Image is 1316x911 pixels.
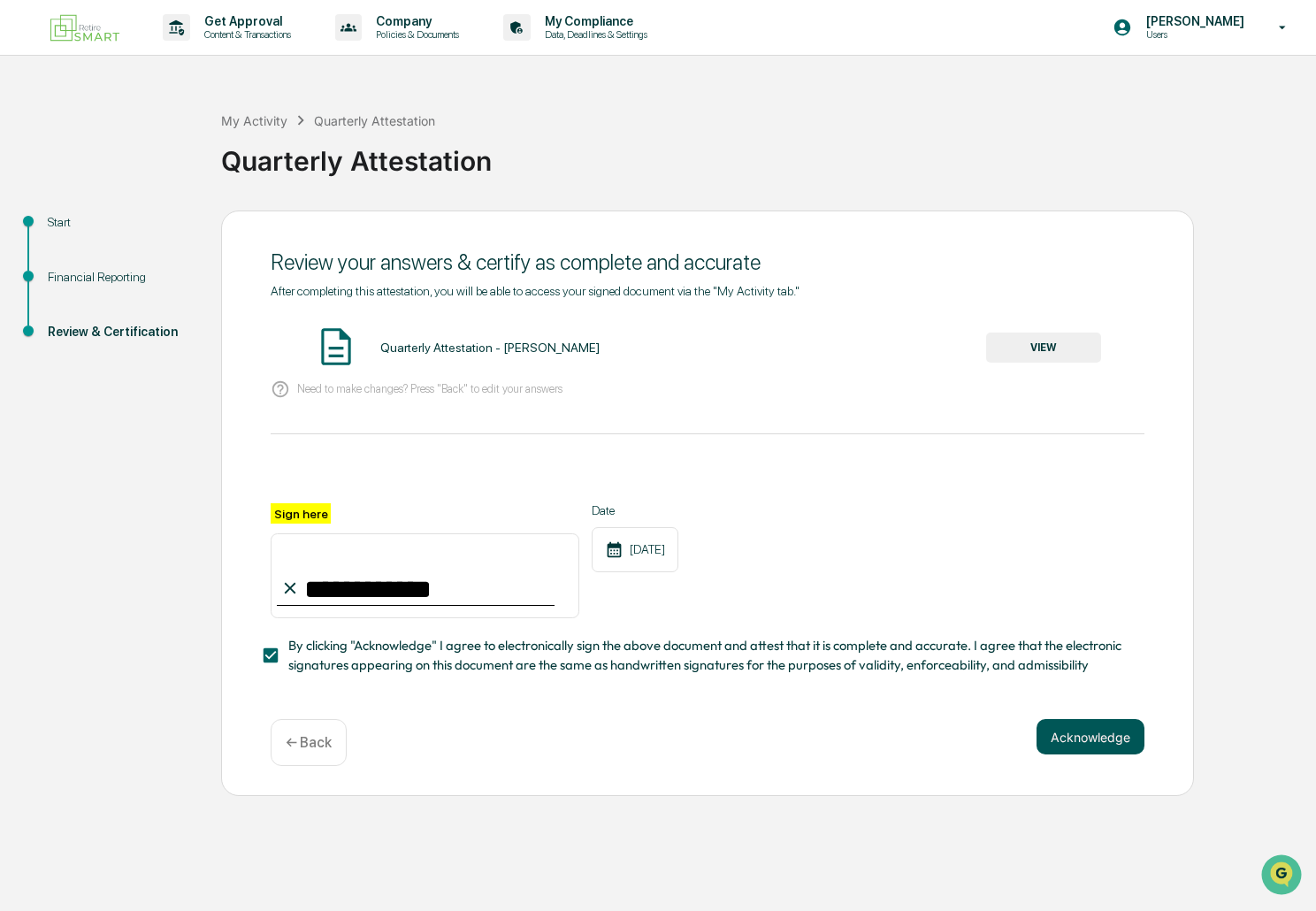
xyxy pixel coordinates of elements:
a: 🖐️Preclearance [11,216,121,248]
iframe: Open customer support [1259,853,1307,900]
img: 1746055101610-c473b297-6a78-478c-a979-82029cc54cd1 [18,135,50,167]
p: Get Approval [190,14,300,28]
div: Start new chat [60,135,290,153]
div: Quarterly Attestation [221,131,1307,177]
div: Financial Reporting [48,268,193,287]
p: Content & Transactions [190,28,300,41]
a: 🗄️Attestations [121,216,226,248]
div: 🖐️ [18,225,32,239]
a: Powered byPylon [125,299,214,313]
button: Acknowledge [1037,719,1144,754]
span: Preclearance [35,223,114,241]
div: My Activity [221,113,287,128]
img: Document Icon [314,325,358,369]
button: VIEW [986,333,1101,363]
span: Attestations [146,223,219,241]
div: 🔎 [18,258,32,272]
div: Review & Certification [48,323,193,341]
img: logo [42,7,127,49]
div: [DATE] [592,527,678,572]
label: Date [592,503,678,517]
button: Start new chat [301,141,322,162]
p: My Compliance [531,14,656,28]
div: Review your answers & certify as complete and accurate [271,249,1144,275]
span: Data Lookup [35,256,111,274]
p: Users [1132,28,1253,41]
p: Data, Deadlines & Settings [531,28,656,41]
span: After completing this attestation, you will be able to access your signed document via the "My Ac... [271,284,800,298]
p: How can we help? [18,37,322,65]
a: 🔎Data Lookup [11,249,119,281]
p: ← Back [286,734,332,751]
p: Company [362,14,468,28]
div: Start [48,213,193,232]
div: Quarterly Attestation - [PERSON_NAME] [380,341,600,355]
p: [PERSON_NAME] [1132,14,1253,28]
div: Quarterly Attestation [314,113,435,128]
label: Sign here [271,503,331,524]
span: Pylon [176,300,214,313]
div: 🗄️ [128,225,142,239]
span: By clicking "Acknowledge" I agree to electronically sign the above document and attest that it is... [288,636,1130,676]
div: We're available if you need us! [60,153,224,167]
p: Need to make changes? Press "Back" to edit your answers [297,382,562,395]
p: Policies & Documents [362,28,468,41]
